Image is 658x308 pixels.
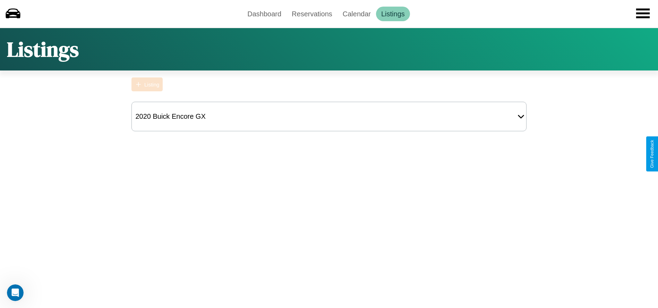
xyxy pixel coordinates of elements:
a: Listings [376,7,410,21]
button: Listing [131,77,163,91]
iframe: Intercom live chat [7,284,24,301]
a: Dashboard [242,7,287,21]
div: Listing [144,82,159,88]
div: Give Feedback [650,140,655,168]
a: Reservations [287,7,337,21]
a: Calendar [337,7,376,21]
h1: Listings [7,35,79,64]
div: 2020 Buick Encore GX [132,109,209,124]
